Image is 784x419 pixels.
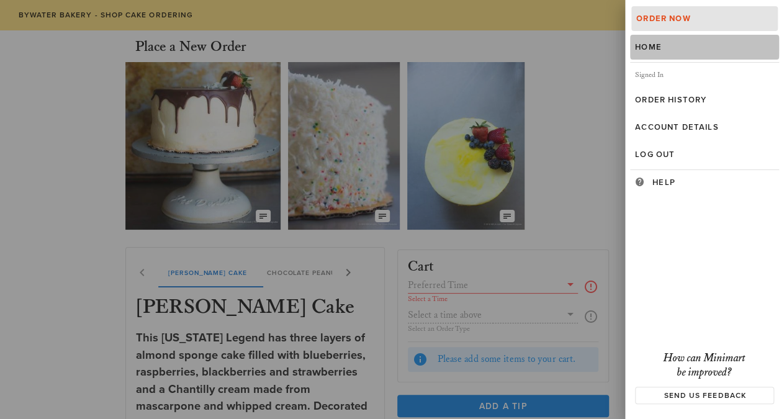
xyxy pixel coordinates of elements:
[635,387,774,404] a: Send us Feedback
[643,391,765,400] span: Send us Feedback
[652,178,774,187] div: Help
[635,150,774,160] div: Log Out
[635,122,774,132] div: Account Details
[630,5,779,32] a: Order Now
[635,95,774,105] div: Order History
[630,63,779,88] div: Signed In
[630,88,779,112] a: Order History
[630,170,779,195] a: Help
[635,351,774,379] h3: How can Minimart be improved?
[635,42,774,52] div: Home
[630,115,779,140] a: Account Details
[630,35,779,60] a: Home
[636,14,773,24] div: Order Now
